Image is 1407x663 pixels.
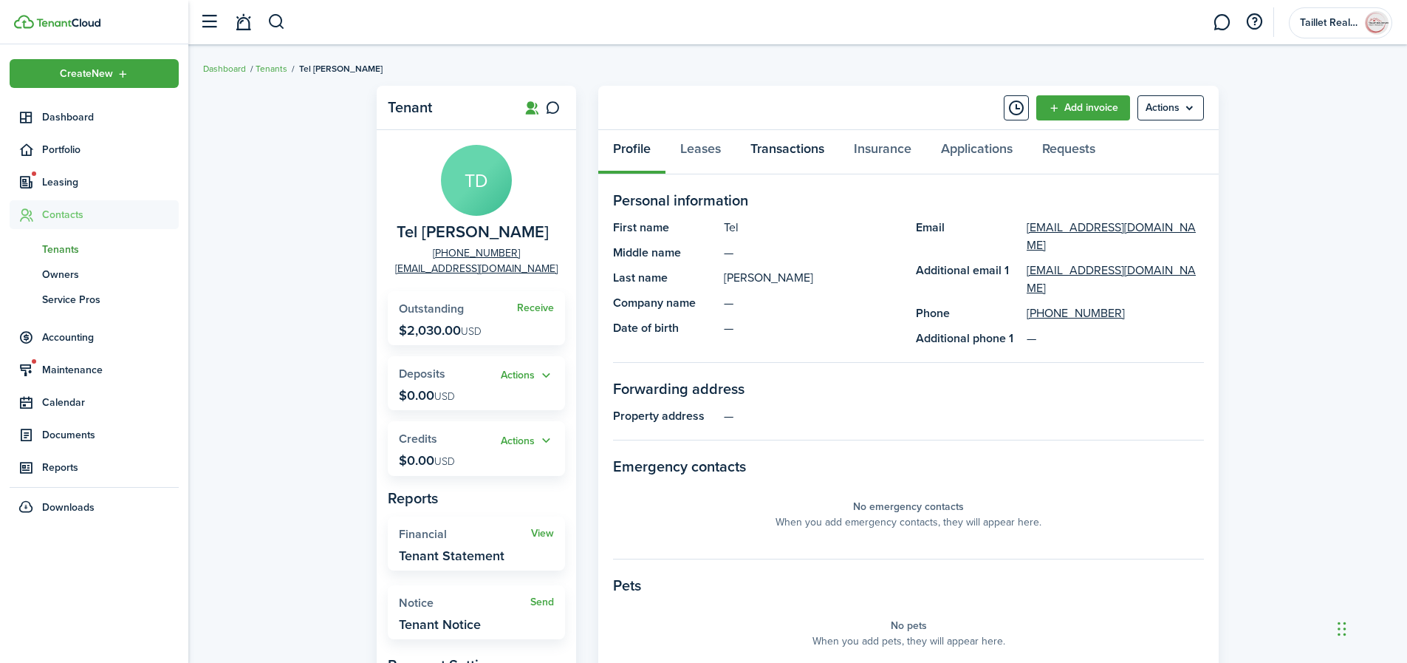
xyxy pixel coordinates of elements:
button: Actions [501,367,554,384]
a: Notifications [229,4,257,41]
panel-main-title: Additional phone 1 [916,330,1019,347]
a: View [531,528,554,540]
menu-btn: Actions [1137,95,1204,120]
panel-main-description: [PERSON_NAME] [724,269,901,287]
panel-main-description: Tel [724,219,901,237]
span: Deposits [399,365,445,382]
a: [PHONE_NUMBER] [433,245,520,261]
img: TenantCloud [36,18,100,27]
panel-main-subtitle: Reports [388,487,565,509]
panel-main-description: — [724,294,901,312]
widget-stats-title: Financial [399,528,531,541]
span: Tel Derner [397,223,549,242]
panel-main-section-title: Emergency contacts [613,455,1204,477]
panel-main-placeholder-title: No emergency contacts [853,499,964,514]
span: Accounting [42,330,179,345]
a: Tenants [10,237,179,262]
a: Insurance [839,130,926,174]
img: Taillet Real Estate and Property Management [1365,11,1389,35]
panel-main-description: — [724,319,901,337]
panel-main-title: Email [916,219,1019,254]
a: [EMAIL_ADDRESS][DOMAIN_NAME] [395,261,558,276]
a: Reports [10,453,179,482]
widget-stats-description: Tenant Notice [399,617,481,632]
panel-main-title: Middle name [613,244,716,262]
a: Dashboard [10,103,179,132]
span: Create New [60,69,113,79]
span: Leasing [42,174,179,190]
panel-main-title: Property address [613,407,716,425]
a: [EMAIL_ADDRESS][DOMAIN_NAME] [1027,262,1204,297]
span: Downloads [42,500,95,515]
a: Tenants [256,62,287,75]
panel-main-description: — [724,407,1204,425]
span: Contacts [42,207,179,222]
span: Reports [42,460,179,475]
a: Owners [10,262,179,287]
a: Requests [1027,130,1110,174]
span: Dashboard [42,109,179,125]
span: Service Pros [42,292,179,307]
span: USD [434,454,455,469]
panel-main-title: Company name [613,294,716,312]
widget-stats-title: Notice [399,596,530,610]
a: Receive [517,302,554,314]
button: Open menu [10,59,179,88]
panel-main-title: Phone [916,305,1019,322]
panel-main-section-title: Personal information [613,189,1204,211]
button: Actions [501,432,554,449]
span: USD [434,389,455,404]
panel-main-placeholder-description: When you add pets, they will appear here. [812,633,1005,649]
panel-main-title: Additional email 1 [916,262,1019,297]
a: Leases [665,130,736,174]
a: Transactions [736,130,839,174]
a: Service Pros [10,287,179,312]
div: Drag [1338,607,1346,651]
a: Add invoice [1036,95,1130,120]
a: Dashboard [203,62,246,75]
a: [PHONE_NUMBER] [1027,305,1125,322]
button: Search [267,10,286,35]
widget-stats-description: Tenant Statement [399,548,504,563]
span: Credits [399,430,437,447]
a: Messaging [1208,4,1236,41]
panel-main-title: First name [613,219,716,237]
span: Portfolio [42,142,179,157]
panel-main-title: Last name [613,269,716,287]
span: USD [461,324,482,339]
p: $2,030.00 [399,323,482,338]
panel-main-section-title: Pets [613,574,1204,596]
a: Send [530,596,554,608]
button: Open menu [501,367,554,384]
button: Open resource center [1242,10,1267,35]
panel-main-title: Date of birth [613,319,716,337]
panel-main-section-title: Forwarding address [613,378,1204,400]
span: Taillet Real Estate and Property Management [1300,18,1359,28]
button: Open menu [1289,7,1392,38]
span: Calendar [42,395,179,410]
span: Documents [42,427,179,443]
button: Open sidebar [195,8,223,36]
panel-main-placeholder-description: When you add emergency contacts, they will appear here. [776,514,1041,530]
p: $0.00 [399,388,455,403]
span: Owners [42,267,179,282]
iframe: Chat Widget [1333,592,1407,663]
p: $0.00 [399,453,455,468]
a: [EMAIL_ADDRESS][DOMAIN_NAME] [1027,219,1204,254]
panel-main-placeholder-title: No pets [891,618,927,633]
button: Open menu [1137,95,1204,120]
panel-main-title: Tenant [388,99,506,116]
button: Open menu [501,432,554,449]
img: TenantCloud [14,15,34,29]
span: Tel [PERSON_NAME] [299,62,383,75]
avatar-text: TD [441,145,512,216]
span: Tenants [42,242,179,257]
button: Timeline [1004,95,1029,120]
span: Maintenance [42,362,179,378]
span: Outstanding [399,300,464,317]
